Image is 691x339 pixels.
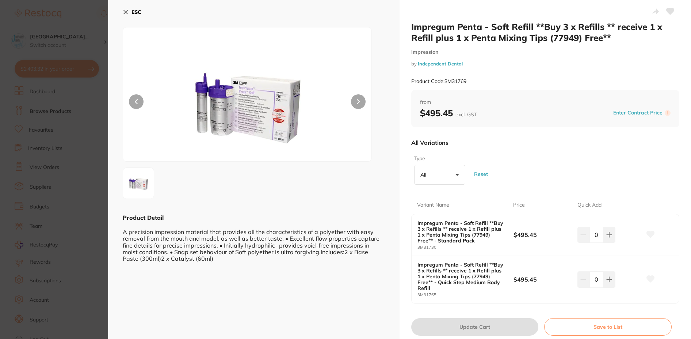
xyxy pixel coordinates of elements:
[420,108,477,118] b: $495.45
[417,293,514,297] small: 3M31765
[131,9,141,15] b: ESC
[123,214,164,221] b: Product Detail
[513,201,525,209] p: Price
[173,46,322,161] img: MA
[514,231,571,239] b: $495.45
[665,110,671,116] label: i
[420,172,429,178] p: All
[417,262,504,291] b: Impregum Penta - Soft Refill **Buy 3 x Refills ** receive 1 x Refill plus 1 x Penta Mixing Tips (...
[414,165,465,185] button: All
[418,61,463,67] a: Independent Dental
[417,201,449,209] p: Variant Name
[414,155,463,162] label: Type
[411,21,679,43] h2: Impregum Penta - Soft Refill **Buy 3 x Refills ** receive 1 x Refill plus 1 x Penta Mixing Tips (...
[420,99,671,106] span: from
[544,318,672,336] button: Save to List
[417,245,514,250] small: 3M31730
[411,78,466,84] small: Product Code: 3M31769
[417,220,504,244] b: Impregum Penta - Soft Refill **Buy 3 x Refills ** receive 1 x Refill plus 1 x Penta Mixing Tips (...
[411,49,679,55] small: impression
[123,6,141,18] button: ESC
[514,275,571,283] b: $495.45
[411,139,448,146] p: All Variations
[472,161,490,188] button: Reset
[411,61,679,67] small: by
[123,222,385,262] div: A precision impression material that provides all the characteristics of a polyether with easy re...
[125,170,152,196] img: MA
[411,318,538,336] button: Update Cart
[455,111,477,118] span: excl. GST
[611,109,665,116] button: Enter Contract Price
[577,201,602,209] p: Quick Add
